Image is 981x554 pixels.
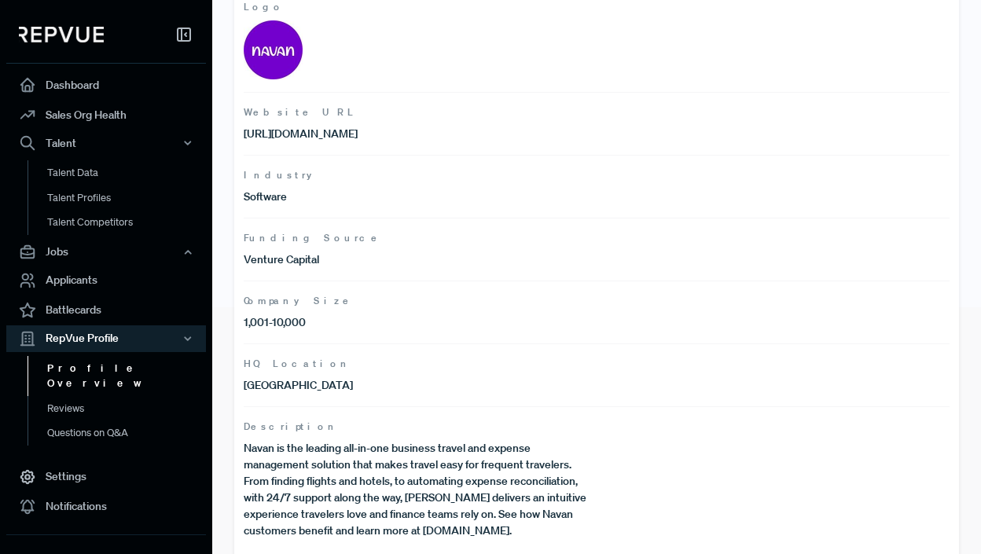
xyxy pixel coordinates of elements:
span: Industry [244,168,950,182]
span: Website URL [244,105,950,119]
p: Navan is the leading all-in-one business travel and expense management solution that makes travel... [244,440,597,539]
a: Questions on Q&A [28,420,227,446]
a: Battlecards [6,295,206,325]
a: Sales Org Health [6,100,206,130]
p: [URL][DOMAIN_NAME] [244,126,597,142]
button: RepVue Profile [6,325,206,352]
p: [GEOGRAPHIC_DATA] [244,377,597,394]
a: Notifications [6,492,206,522]
a: Talent Profiles [28,185,227,211]
img: RepVue [19,27,104,42]
span: Description [244,420,950,434]
a: Talent Data [28,160,227,185]
p: Venture Capital [244,251,597,268]
button: Talent [6,130,206,156]
p: Software [244,189,597,205]
a: Reviews [28,396,227,421]
span: Funding Source [244,231,950,245]
a: Dashboard [6,70,206,100]
button: Jobs [6,239,206,266]
p: 1,001-10,000 [244,314,597,331]
a: Talent Competitors [28,210,227,235]
a: Settings [6,462,206,492]
a: Profile Overview [28,356,227,396]
a: Applicants [6,266,206,295]
span: HQ Location [244,357,950,371]
img: Logo [244,20,303,79]
span: Company Size [244,294,950,308]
